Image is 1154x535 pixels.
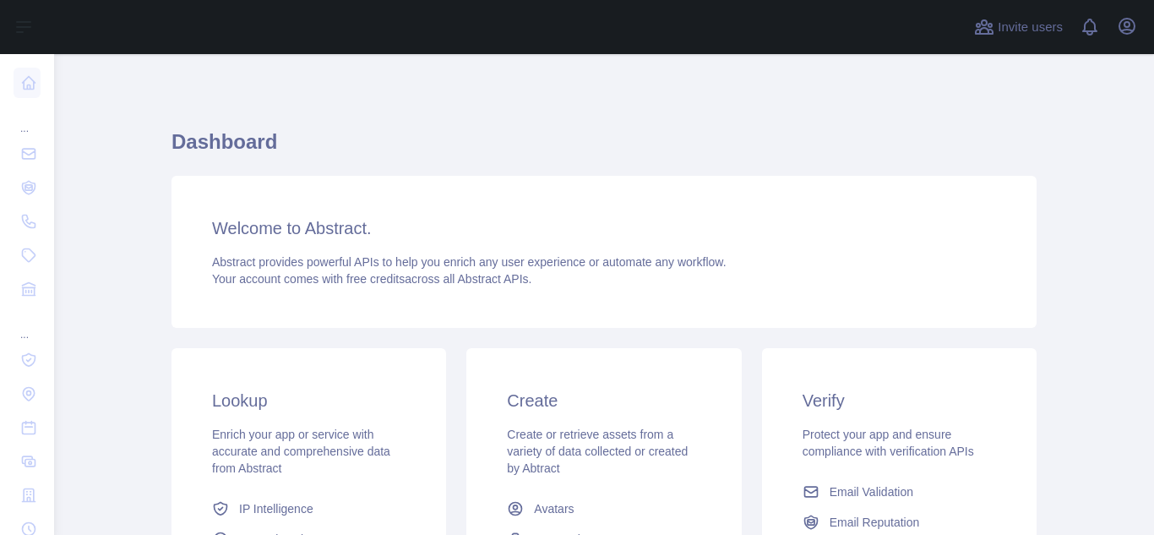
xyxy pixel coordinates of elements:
[14,308,41,341] div: ...
[507,389,700,412] h3: Create
[830,483,913,500] span: Email Validation
[500,494,707,524] a: Avatars
[346,272,405,286] span: free credits
[796,477,1003,507] a: Email Validation
[212,428,390,475] span: Enrich your app or service with accurate and comprehensive data from Abstract
[507,428,688,475] span: Create or retrieve assets from a variety of data collected or created by Abtract
[534,500,574,517] span: Avatars
[212,255,727,269] span: Abstract provides powerful APIs to help you enrich any user experience or automate any workflow.
[803,428,974,458] span: Protect your app and ensure compliance with verification APIs
[171,128,1037,169] h1: Dashboard
[971,14,1066,41] button: Invite users
[998,18,1063,37] span: Invite users
[205,494,412,524] a: IP Intelligence
[239,500,313,517] span: IP Intelligence
[212,216,996,240] h3: Welcome to Abstract.
[212,272,531,286] span: Your account comes with across all Abstract APIs.
[212,389,406,412] h3: Lookup
[803,389,996,412] h3: Verify
[14,101,41,135] div: ...
[830,514,920,531] span: Email Reputation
